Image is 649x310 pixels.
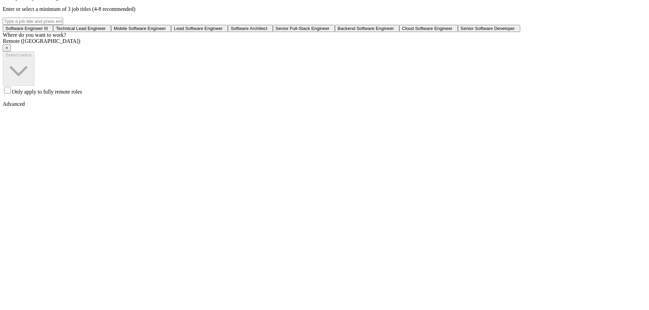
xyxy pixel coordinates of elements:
[461,26,515,31] span: Senior Software Developer
[111,25,171,32] button: Mobile Software Engineer
[273,25,335,32] button: Senior Full-Stack Engineer
[3,6,646,12] p: Enter or select a minimum of 3 job titles (4-8 recommended)
[3,18,63,25] input: Type a job title and press enter
[3,44,11,51] button: ×
[399,25,458,32] button: Cloud Software Engineer
[53,25,111,32] button: Technical Lead Engineer
[56,26,106,31] span: Technical Lead Engineer
[228,25,273,32] button: Software Architect
[3,32,66,38] label: Where do you want to work?
[338,26,394,31] span: Backend Software Engineer
[3,25,53,32] button: Software Engineer III
[5,52,32,58] span: Select radius
[3,101,25,107] span: Advanced
[458,25,520,32] button: Senior Software Developer
[5,26,48,31] span: Software Engineer III
[276,26,330,31] span: Senior Full-Stack Engineer
[12,89,82,95] span: Only apply to fully remote roles
[3,51,34,86] button: Select radius
[4,87,11,94] input: Only apply to fully remote roles
[3,38,646,44] div: Remote ([GEOGRAPHIC_DATA])
[171,25,228,32] button: Lead Software Engineer
[174,26,222,31] span: Lead Software Engineer
[231,26,267,31] span: Software Architect
[5,45,8,50] span: ×
[335,25,399,32] button: Backend Software Engineer
[402,26,452,31] span: Cloud Software Engineer
[114,26,166,31] span: Mobile Software Engineer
